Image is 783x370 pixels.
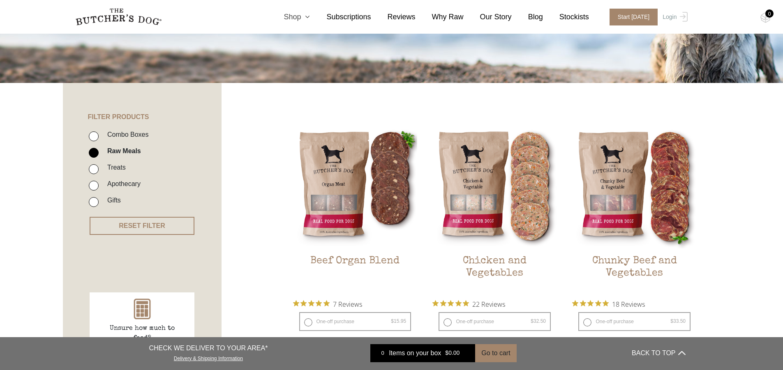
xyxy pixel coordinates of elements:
span: 18 Reviews [612,298,645,310]
a: Start [DATE] [601,9,661,25]
span: 7 Reviews [333,298,362,310]
button: Go to cart [475,344,516,362]
label: One-off purchase [578,312,691,331]
label: Combo Boxes [103,129,149,140]
bdi: 33.50 [670,318,686,324]
img: Chunky Beef and Vegetables [572,124,697,248]
p: CHECK WE DELIVER TO YOUR AREA* [149,343,268,353]
bdi: 0.00 [445,350,460,356]
a: Shop [267,11,310,23]
a: Beef Organ BlendBeef Organ Blend [293,124,418,294]
img: TBD_Cart-Empty.png [760,12,771,23]
label: Apothecary [103,178,141,189]
button: BACK TO TOP [632,343,685,363]
span: Start [DATE] [610,9,658,25]
div: 0 [765,9,774,18]
button: RESET FILTER [90,217,194,235]
button: Rated 5 out of 5 stars from 18 reviews. Jump to reviews. [572,298,645,310]
button: Rated 4.9 out of 5 stars from 22 reviews. Jump to reviews. [432,298,505,310]
a: Delivery & Shipping Information [174,354,243,361]
h2: Chicken and Vegetables [432,255,557,294]
a: Reviews [371,11,416,23]
a: 0 Items on your box $0.00 [370,344,475,362]
bdi: 32.50 [531,318,546,324]
h2: Chunky Beef and Vegetables [572,255,697,294]
a: Chunky Beef and VegetablesChunky Beef and Vegetables [572,124,697,294]
a: Stockists [543,11,589,23]
a: Why Raw [416,11,464,23]
a: Our Story [464,11,512,23]
span: $ [670,318,673,324]
a: Chicken and VegetablesChicken and Vegetables [432,124,557,294]
label: Treats [103,162,126,173]
bdi: 15.95 [391,318,406,324]
label: Raw Meals [103,145,141,156]
span: $ [531,318,534,324]
span: 22 Reviews [472,298,505,310]
span: Items on your box [389,348,441,358]
a: Login [661,9,687,25]
button: Rated 5 out of 5 stars from 7 reviews. Jump to reviews. [293,298,362,310]
label: Gifts [103,195,121,206]
img: Chicken and Vegetables [432,124,557,248]
h4: FILTER PRODUCTS [63,83,222,121]
span: $ [391,318,394,324]
div: 0 [376,349,389,357]
p: Unsure how much to feed? [101,324,183,343]
img: Beef Organ Blend [293,124,418,248]
span: $ [445,350,448,356]
a: Blog [512,11,543,23]
a: Subscriptions [310,11,371,23]
label: One-off purchase [439,312,551,331]
h2: Beef Organ Blend [293,255,418,294]
label: One-off purchase [299,312,411,331]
